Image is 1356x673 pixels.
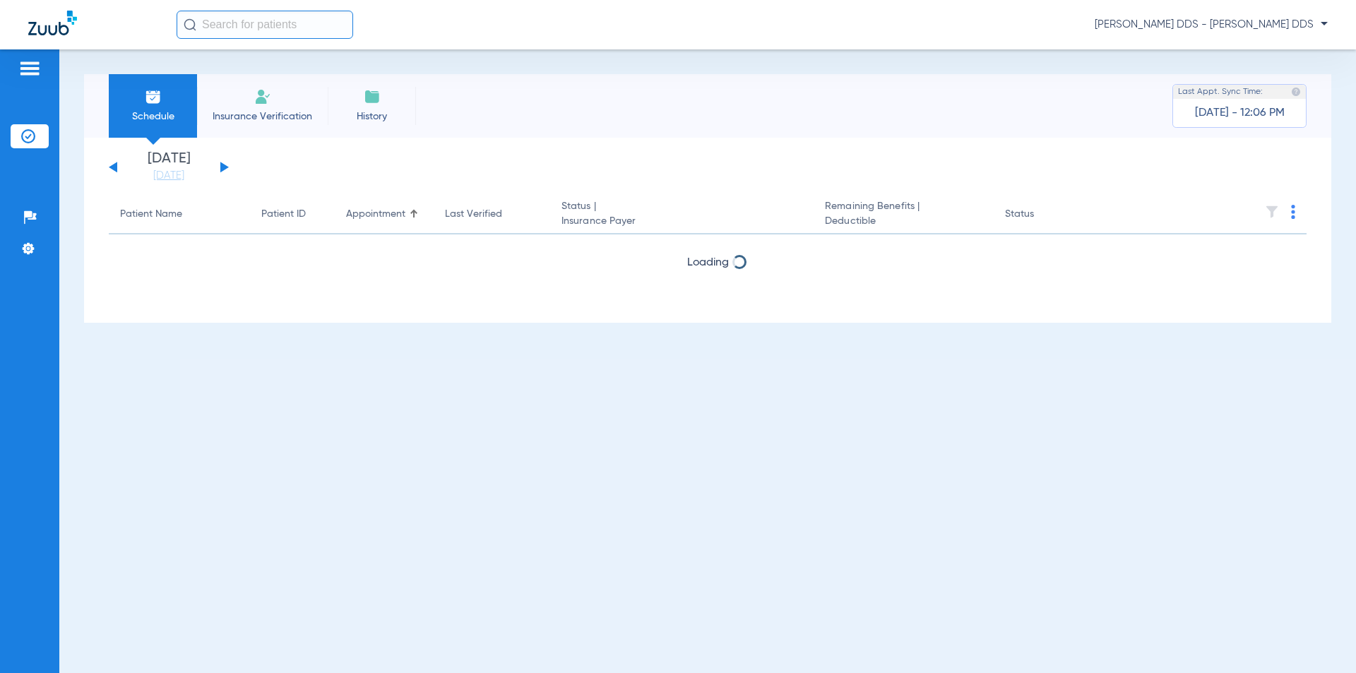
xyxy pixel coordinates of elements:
div: Appointment [346,207,405,222]
img: Manual Insurance Verification [254,88,271,105]
span: Insurance Verification [208,109,317,124]
div: Patient ID [261,207,323,222]
div: Patient Name [120,207,182,222]
th: Remaining Benefits | [814,195,993,234]
div: Appointment [346,207,422,222]
img: last sync help info [1291,87,1301,97]
img: Schedule [145,88,162,105]
img: hamburger-icon [18,60,41,77]
span: [PERSON_NAME] DDS - [PERSON_NAME] DDS [1095,18,1328,32]
span: [DATE] - 12:06 PM [1195,106,1285,120]
img: Zuub Logo [28,11,77,35]
span: Loading [687,257,729,268]
span: Schedule [119,109,186,124]
a: [DATE] [126,169,211,183]
th: Status | [550,195,814,234]
img: filter.svg [1265,205,1279,219]
div: Last Verified [445,207,502,222]
img: Search Icon [184,18,196,31]
img: History [364,88,381,105]
div: Patient ID [261,207,306,222]
img: group-dot-blue.svg [1291,205,1295,219]
div: Last Verified [445,207,539,222]
li: [DATE] [126,152,211,183]
span: Insurance Payer [561,214,802,229]
input: Search for patients [177,11,353,39]
span: Last Appt. Sync Time: [1178,85,1263,99]
th: Status [994,195,1089,234]
span: Deductible [825,214,982,229]
div: Patient Name [120,207,239,222]
span: History [338,109,405,124]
